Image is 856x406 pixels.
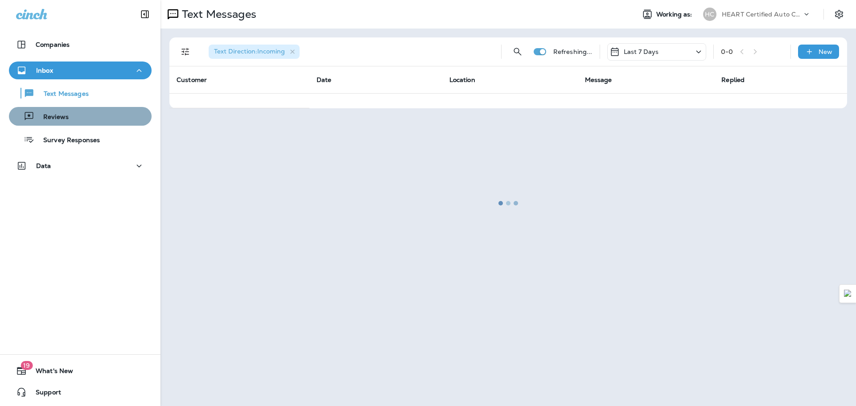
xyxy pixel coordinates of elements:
[34,136,100,145] p: Survey Responses
[9,107,152,126] button: Reviews
[9,62,152,79] button: Inbox
[844,290,852,298] img: Detect Auto
[819,48,832,55] p: New
[36,162,51,169] p: Data
[34,113,69,122] p: Reviews
[9,36,152,53] button: Companies
[36,67,53,74] p: Inbox
[27,389,61,399] span: Support
[9,157,152,175] button: Data
[21,361,33,370] span: 19
[27,367,73,378] span: What's New
[35,90,89,98] p: Text Messages
[9,362,152,380] button: 19What's New
[9,130,152,149] button: Survey Responses
[9,84,152,103] button: Text Messages
[132,5,157,23] button: Collapse Sidebar
[9,383,152,401] button: Support
[36,41,70,48] p: Companies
